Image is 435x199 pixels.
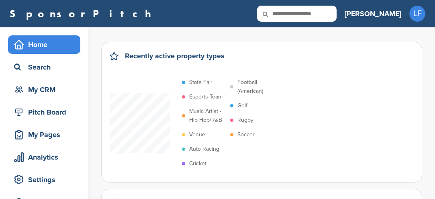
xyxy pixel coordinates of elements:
[189,107,226,125] p: Music Artist - Hip Hop/R&B
[8,35,80,54] a: Home
[189,159,206,168] p: Cricket
[12,172,80,187] div: Settings
[409,6,425,22] span: LF
[189,92,223,101] p: Esports Team
[189,145,219,154] p: Auto Racing
[12,127,80,142] div: My Pages
[12,105,80,119] div: Pitch Board
[12,37,80,52] div: Home
[8,103,80,121] a: Pitch Board
[12,150,80,164] div: Analytics
[10,8,156,19] a: SponsorPitch
[189,130,205,139] p: Venue
[8,58,80,76] a: Search
[237,101,247,110] p: Golf
[345,5,401,23] a: [PERSON_NAME]
[237,116,253,125] p: Rugby
[345,8,401,19] h3: [PERSON_NAME]
[237,130,255,139] p: Soccer
[12,82,80,97] div: My CRM
[237,78,274,96] p: Football (American)
[8,170,80,189] a: Settings
[8,80,80,99] a: My CRM
[12,60,80,74] div: Search
[125,50,225,62] h2: Recently active property types
[189,78,212,87] p: State Fair
[8,125,80,144] a: My Pages
[8,148,80,166] a: Analytics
